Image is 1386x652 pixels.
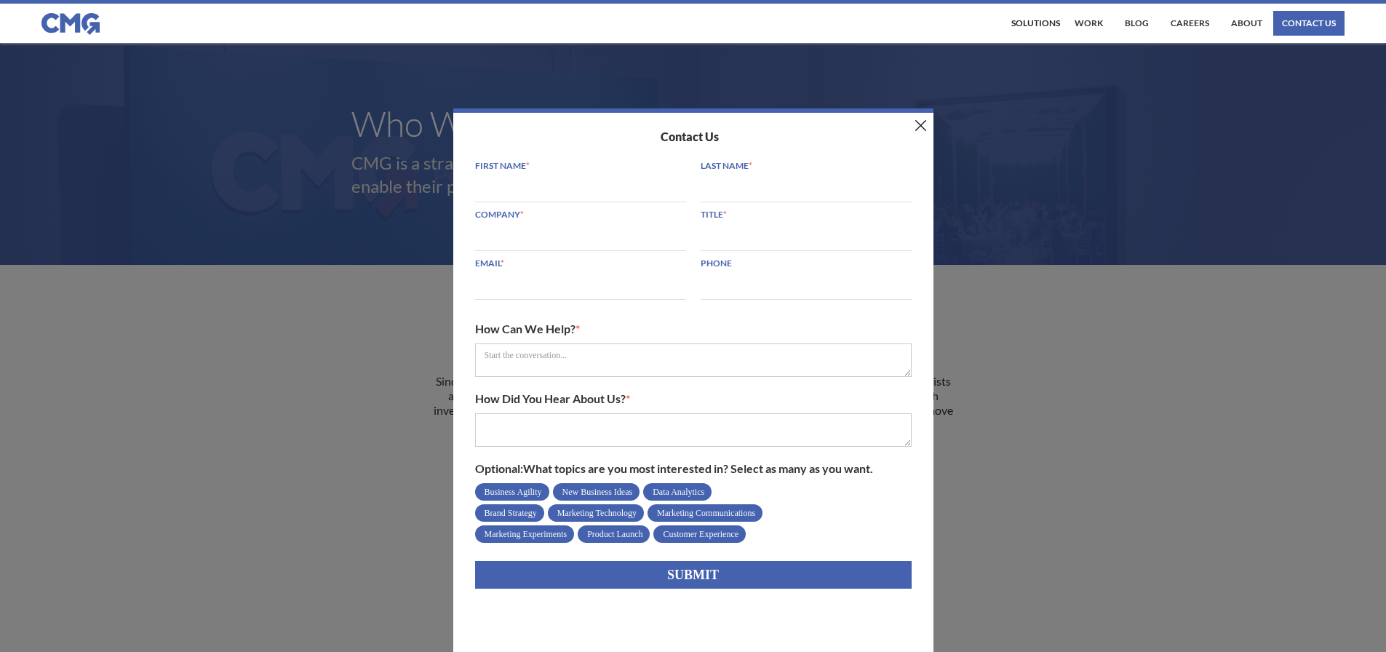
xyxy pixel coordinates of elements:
a: Careers [1167,11,1213,36]
span: Marketing Technology [557,508,637,518]
strong: Optional: [475,461,523,475]
img: Black cross icon [915,120,926,131]
label: Email [475,258,686,269]
span: Business Agility [485,487,542,497]
div: Solutions [1011,19,1060,28]
form: Generic Contact Form [468,161,919,589]
span: Customer Experience [663,529,738,539]
a: Blog [1121,11,1152,36]
label: Title [701,210,912,220]
span: Marketing Experiments [485,529,567,539]
span: Brand Strategy [485,508,537,518]
label: Last Name [701,161,912,171]
input: Submit [475,561,912,589]
label: How Can We Help? [475,314,912,343]
label: What topics are you most interested in? Select as many as you want. [475,454,912,483]
label: Phone [701,258,912,269]
a: About [1227,11,1266,36]
span: Marketing Communications [657,508,755,518]
img: CMG logo in blue. [41,13,100,35]
div: Contact Us [468,127,919,146]
label: How Did You Hear About Us? [475,384,912,413]
span: Product Launch [587,529,642,539]
div: contact us [1282,19,1336,28]
span: Data Analytics [653,487,704,497]
a: work [1071,11,1107,36]
span: New Business Ideas [562,487,633,497]
label: First Name [475,161,686,171]
label: Company [475,210,686,220]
